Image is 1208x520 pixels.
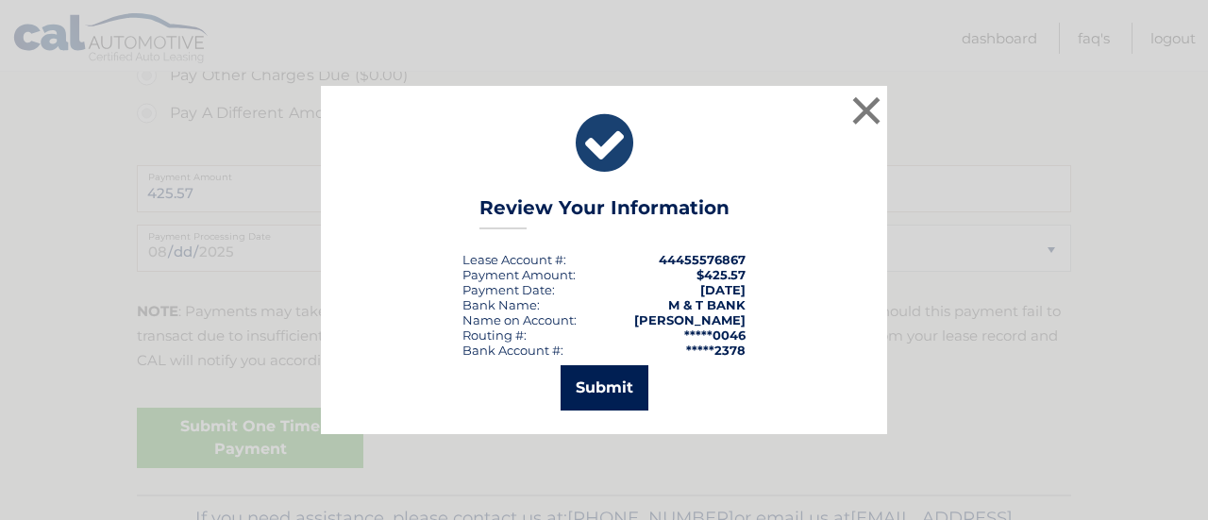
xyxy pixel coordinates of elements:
[462,312,577,327] div: Name on Account:
[462,267,576,282] div: Payment Amount:
[462,252,566,267] div: Lease Account #:
[462,343,563,358] div: Bank Account #:
[847,92,885,129] button: ×
[700,282,746,297] span: [DATE]
[659,252,746,267] strong: 44455576867
[696,267,746,282] span: $425.57
[462,282,552,297] span: Payment Date
[479,196,730,229] h3: Review Your Information
[462,327,527,343] div: Routing #:
[561,365,648,411] button: Submit
[634,312,746,327] strong: [PERSON_NAME]
[668,297,746,312] strong: M & T BANK
[462,297,540,312] div: Bank Name:
[462,282,555,297] div: :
